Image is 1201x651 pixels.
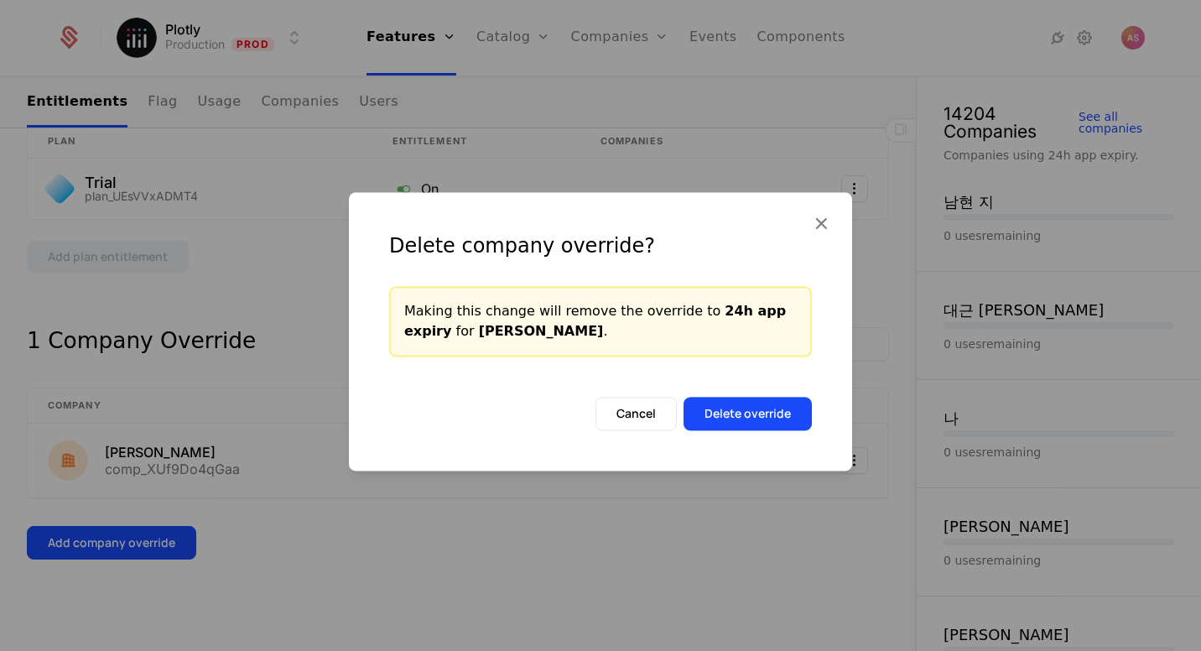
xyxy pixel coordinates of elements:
[404,301,797,341] div: Making this change will remove the override to for .
[479,323,604,339] span: [PERSON_NAME]
[684,397,812,430] button: Delete override
[404,303,786,339] span: 24h app expiry
[389,232,812,259] div: Delete company override?
[595,397,677,430] button: Cancel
